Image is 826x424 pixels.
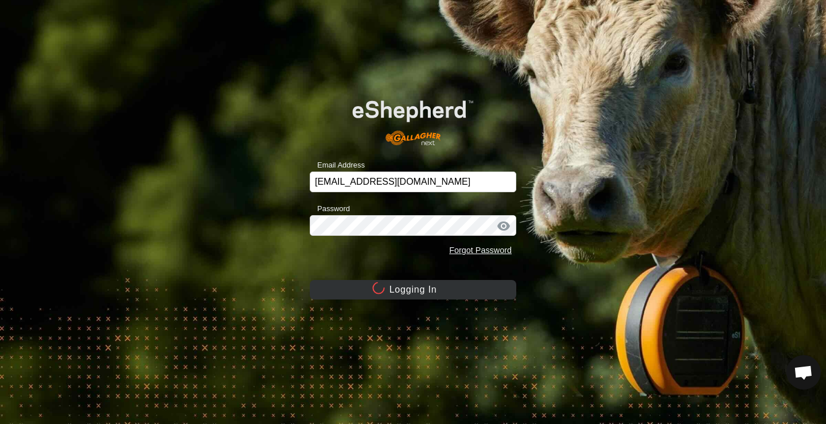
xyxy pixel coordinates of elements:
input: Email Address [310,172,516,192]
label: Email Address [310,160,365,171]
img: E-shepherd Logo [330,83,496,154]
a: Open chat [786,355,821,390]
label: Password [310,203,350,215]
button: Logging In [310,280,516,299]
a: Forgot Password [449,246,512,255]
